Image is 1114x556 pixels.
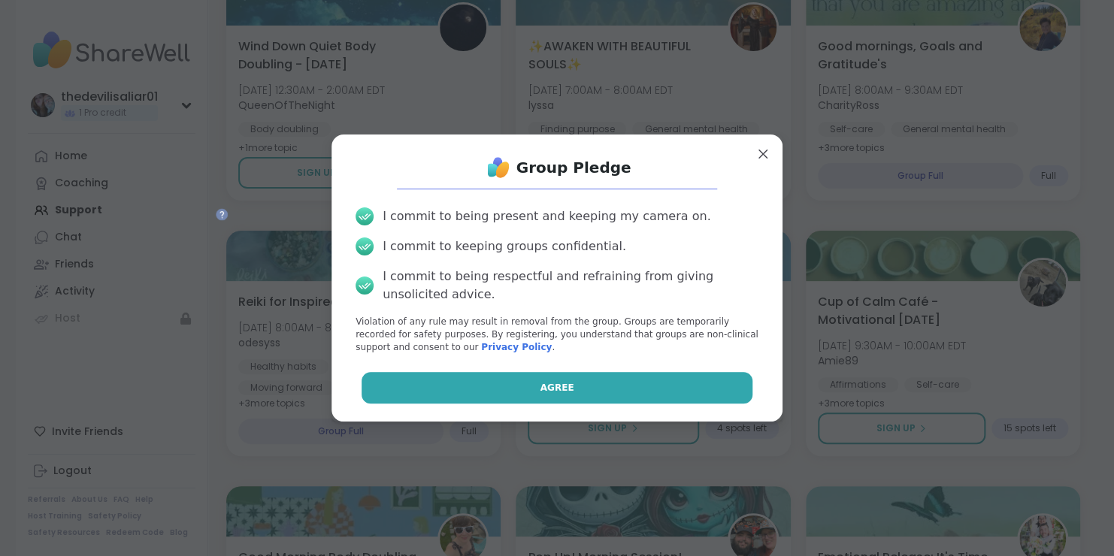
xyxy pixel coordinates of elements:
[516,157,631,178] h1: Group Pledge
[383,237,626,255] div: I commit to keeping groups confidential.
[362,372,753,403] button: Agree
[383,207,710,225] div: I commit to being present and keeping my camera on.
[383,267,758,304] div: I commit to being respectful and refraining from giving unsolicited advice.
[481,342,552,352] a: Privacy Policy
[356,316,758,353] p: Violation of any rule may result in removal from the group. Groups are temporarily recorded for s...
[540,381,574,394] span: Agree
[216,208,228,220] iframe: Spotlight
[483,153,513,183] img: ShareWell Logo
